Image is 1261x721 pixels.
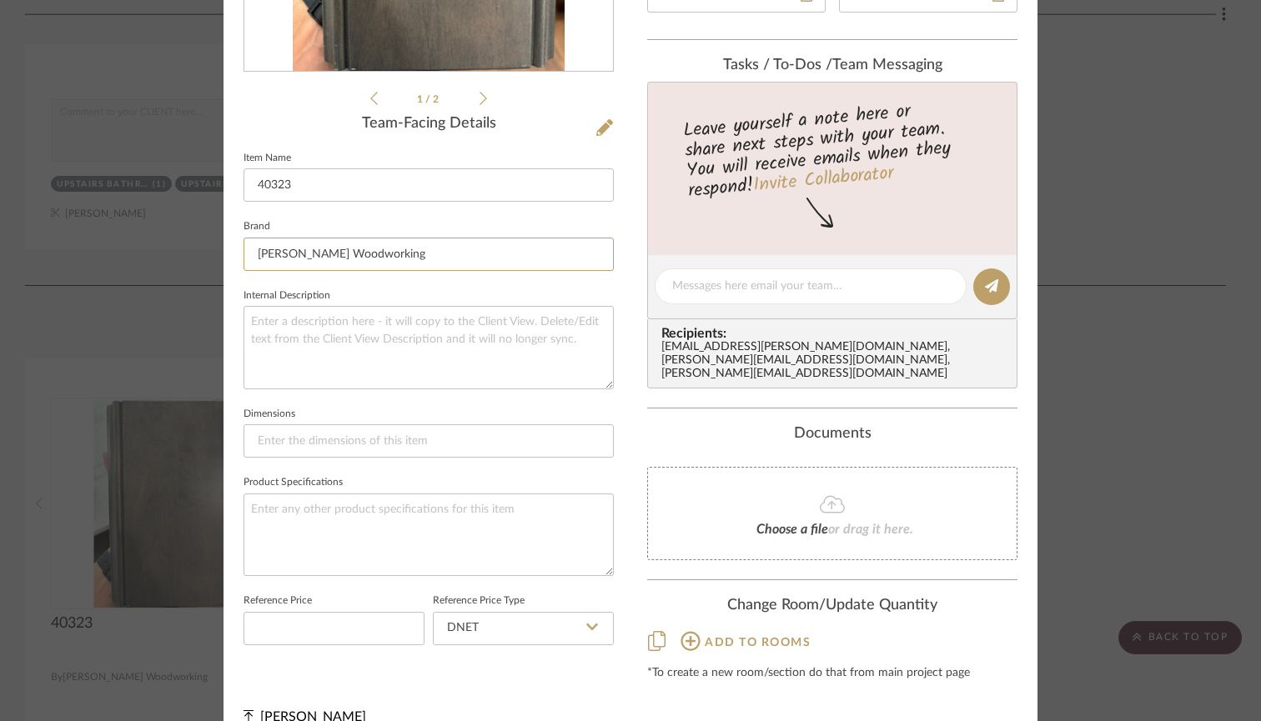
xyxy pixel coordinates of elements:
span: or drag it here. [828,523,913,536]
label: Dimensions [244,410,295,418]
span: Choose a file [756,523,828,536]
span: Add to rooms [705,637,811,648]
span: Recipients: [661,326,1010,341]
div: Documents [647,425,1017,443]
span: / [425,94,433,104]
input: Enter Item Name [244,168,614,202]
span: 2 [433,94,441,104]
a: Invite Collaborator [752,159,895,201]
label: Brand [244,223,270,231]
div: *To create a new room/section do that from main project page [647,667,1017,680]
label: Reference Price [244,597,312,605]
div: Change Room/Update Quantity [647,597,1017,615]
button: Add to rooms [680,628,811,653]
label: Reference Price Type [433,597,525,605]
div: [EMAIL_ADDRESS][PERSON_NAME][DOMAIN_NAME] , [PERSON_NAME][EMAIL_ADDRESS][DOMAIN_NAME] , [PERSON_N... [661,341,1010,381]
label: Internal Description [244,292,330,300]
label: Item Name [244,154,291,163]
input: Enter the dimensions of this item [244,424,614,458]
div: team Messaging [647,57,1017,75]
span: 1 [417,94,425,104]
label: Product Specifications [244,478,343,487]
div: Team-Facing Details [244,115,614,133]
div: Leave yourself a note here or share next steps with your team. You will receive emails when they ... [646,93,1020,205]
input: Enter Brand [244,238,614,271]
span: Tasks / To-Dos / [723,58,832,73]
